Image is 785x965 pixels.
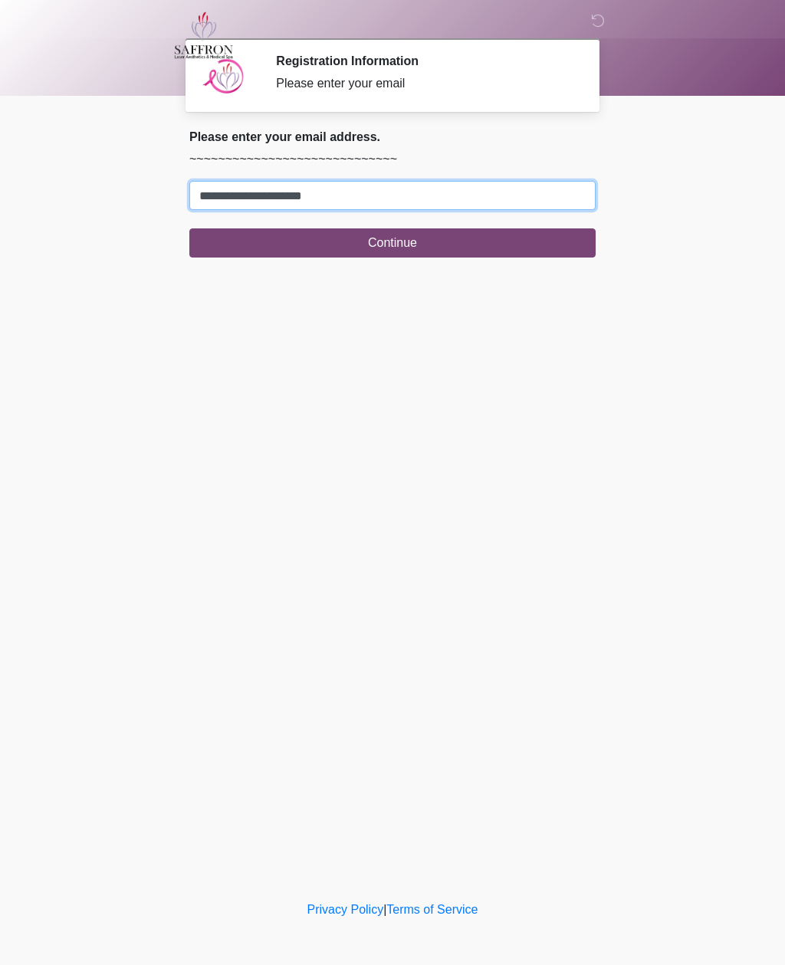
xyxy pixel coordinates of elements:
div: Please enter your email [276,74,573,93]
button: Continue [189,228,596,258]
p: ~~~~~~~~~~~~~~~~~~~~~~~~~~~~~ [189,150,596,169]
a: Terms of Service [386,903,478,916]
a: | [383,903,386,916]
img: Saffron Laser Aesthetics and Medical Spa Logo [174,11,234,59]
img: Agent Avatar [201,54,247,100]
a: Privacy Policy [307,903,384,916]
h2: Please enter your email address. [189,130,596,144]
